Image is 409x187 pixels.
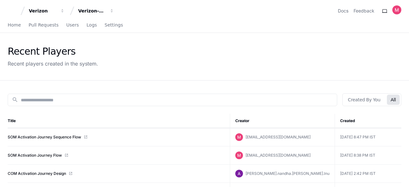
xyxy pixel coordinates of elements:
td: [DATE] 8:47 PM IST [335,128,401,146]
span: [PERSON_NAME].nandha.[PERSON_NAME].lnu [246,171,330,176]
a: Home [8,18,21,33]
a: SOM Activation Journey Sequence Flow [8,135,81,140]
span: Settings [104,23,123,27]
a: Users [66,18,79,33]
a: COM Activation Journey Design [8,171,66,176]
span: [EMAIL_ADDRESS][DOMAIN_NAME] [246,135,311,139]
a: SOM Activation Journey Flow [8,153,62,158]
button: Feedback [354,8,374,14]
th: Created [335,114,401,128]
div: Verizon-Clarify-Order-Management [78,8,106,14]
span: [EMAIL_ADDRESS][DOMAIN_NAME] [246,153,311,158]
img: ACg8ocJxB6Qotfq9X6UxHcpwQrfJ5_FUprypAWFHeBVVCQO0igKTnQ=s96-c [235,133,243,141]
a: Docs [338,8,348,14]
button: Created By You [344,95,384,105]
button: Verizon [26,5,67,17]
div: Verizon [29,8,56,14]
span: Logs [87,23,97,27]
div: Recent Players [8,46,98,57]
img: ACg8ocJxB6Qotfq9X6UxHcpwQrfJ5_FUprypAWFHeBVVCQO0igKTnQ=s96-c [235,152,243,159]
span: Home [8,23,21,27]
a: Settings [104,18,123,33]
span: Pull Requests [29,23,58,27]
th: Title [8,114,230,128]
td: [DATE] 2:42 PM IST [335,165,401,183]
button: All [387,95,400,105]
th: Creator [230,114,335,128]
button: Verizon-Clarify-Order-Management [76,5,117,17]
img: ACg8ocJxB6Qotfq9X6UxHcpwQrfJ5_FUprypAWFHeBVVCQO0igKTnQ=s96-c [392,5,401,14]
td: [DATE] 8:38 PM IST [335,146,401,165]
div: Recent players created in the system. [8,60,98,67]
a: Pull Requests [29,18,58,33]
mat-icon: search [12,97,18,103]
iframe: Open customer support [388,166,406,183]
a: Logs [87,18,97,33]
img: ACg8ocICPzw3TCJpbvP5oqTUw-OeQ5tPEuPuFHVtyaCnfaAagCbpGQ=s96-c [235,170,243,177]
span: Users [66,23,79,27]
